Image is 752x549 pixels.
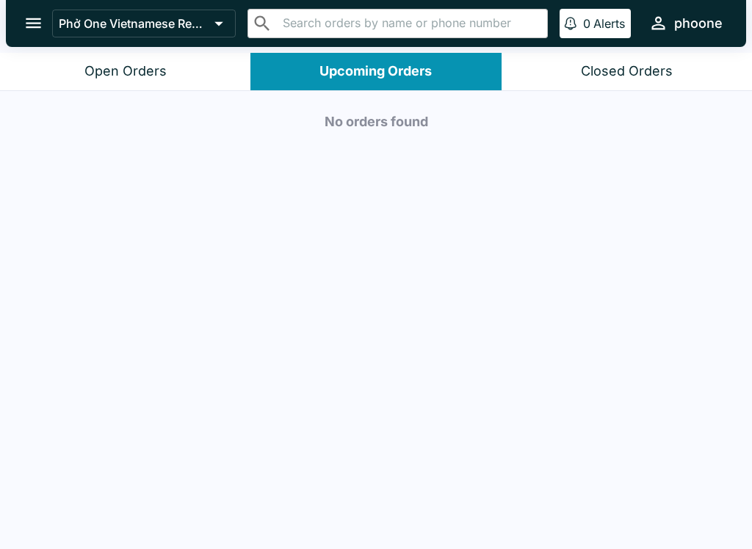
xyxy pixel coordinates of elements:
[593,16,625,31] p: Alerts
[583,16,590,31] p: 0
[319,63,432,80] div: Upcoming Orders
[674,15,723,32] div: phoone
[15,4,52,42] button: open drawer
[84,63,167,80] div: Open Orders
[59,16,209,31] p: Phở One Vietnamese Restaurant
[278,13,541,34] input: Search orders by name or phone number
[581,63,673,80] div: Closed Orders
[643,7,728,39] button: phoone
[52,10,236,37] button: Phở One Vietnamese Restaurant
